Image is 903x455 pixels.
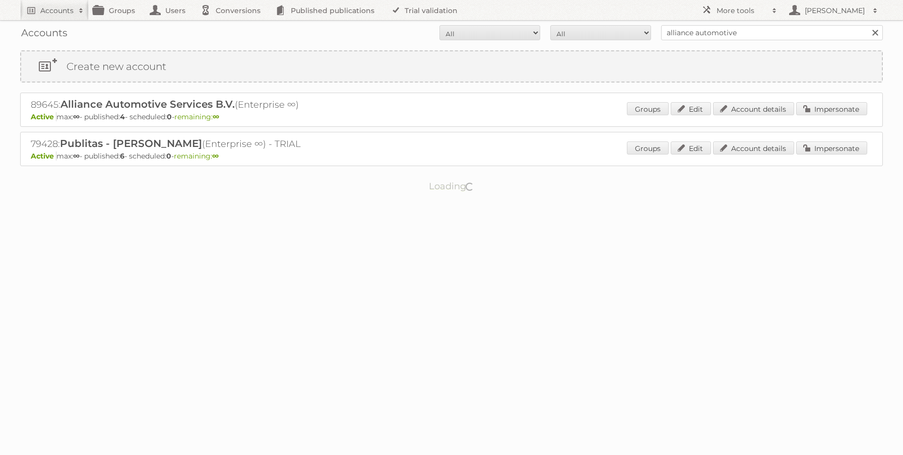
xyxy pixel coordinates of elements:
p: max: - published: - scheduled: - [31,112,872,121]
span: remaining: [174,151,219,161]
h2: [PERSON_NAME] [802,6,868,16]
a: Impersonate [796,102,867,115]
strong: ∞ [213,112,219,121]
a: Groups [627,102,669,115]
h2: 89645: (Enterprise ∞) [31,98,383,111]
strong: 0 [167,112,172,121]
span: remaining: [174,112,219,121]
p: max: - published: - scheduled: - [31,151,872,161]
h2: More tools [717,6,767,16]
span: Publitas - [PERSON_NAME] [60,137,202,149]
a: Create new account [21,51,882,82]
h2: Accounts [40,6,74,16]
p: Loading [397,176,506,196]
h2: 79428: (Enterprise ∞) - TRIAL [31,137,383,150]
a: Edit [671,141,711,155]
a: Edit [671,102,711,115]
strong: 4 [120,112,125,121]
strong: ∞ [73,112,80,121]
strong: 0 [166,151,171,161]
a: Account details [713,102,794,115]
a: Impersonate [796,141,867,155]
span: Active [31,151,56,161]
a: Account details [713,141,794,155]
span: Alliance Automotive Services B.V. [60,98,235,110]
strong: 6 [120,151,124,161]
a: Groups [627,141,669,155]
span: Active [31,112,56,121]
strong: ∞ [73,151,80,161]
strong: ∞ [212,151,219,161]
